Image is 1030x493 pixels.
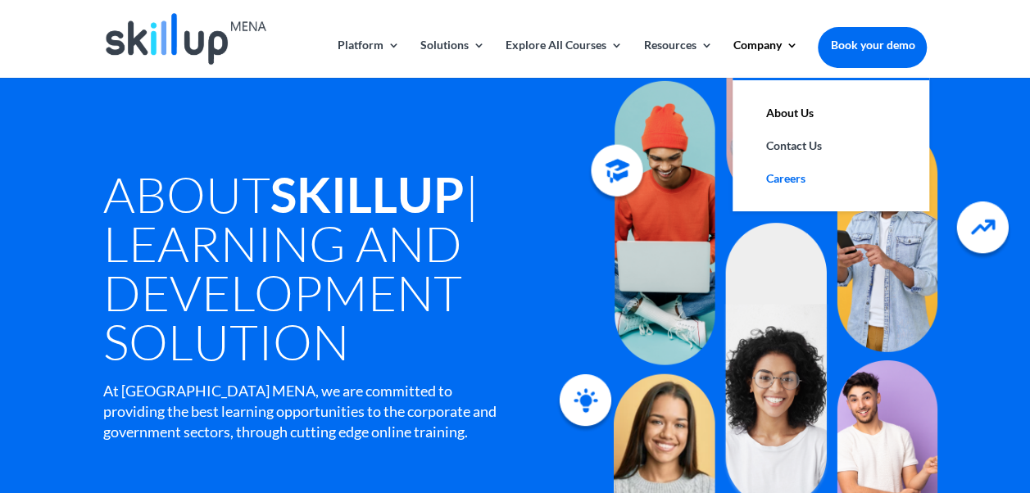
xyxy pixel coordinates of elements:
[643,39,712,78] a: Resources
[749,162,913,195] a: Careers
[749,97,913,129] a: About Us
[506,39,623,78] a: Explore All Courses
[948,414,1030,493] iframe: Chat Widget
[270,165,465,224] strong: SkillUp
[420,39,485,78] a: Solutions
[338,39,400,78] a: Platform
[733,39,797,78] a: Company
[103,381,513,443] div: At [GEOGRAPHIC_DATA] MENA, we are committed to providing the best learning opportunities to the c...
[106,13,266,65] img: Skillup Mena
[749,129,913,162] a: Contact Us
[818,27,927,63] a: Book your demo
[103,170,579,374] h1: About | Learning and Development Solution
